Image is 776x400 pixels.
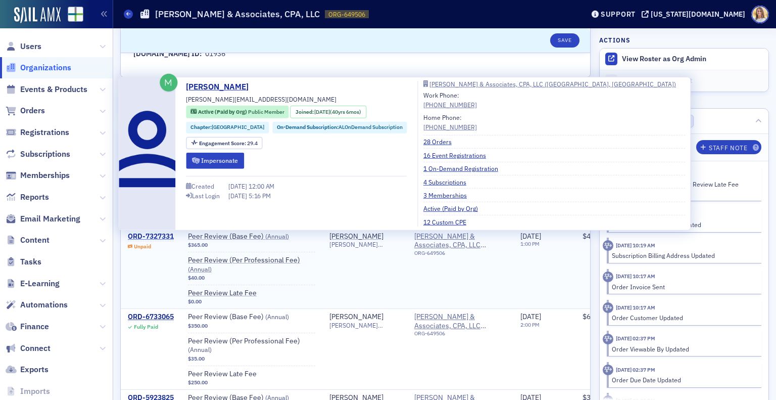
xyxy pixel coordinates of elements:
a: Active (Paid by Org) [423,204,486,213]
span: $350.00 [188,323,208,329]
a: Peer Review Late Fee [188,289,315,298]
div: ORD-7327331 [128,232,174,241]
span: ( Annual ) [188,265,212,273]
a: Connect [6,343,51,354]
a: 16 Event Registrations [423,151,494,160]
span: E-Learning [20,278,60,289]
span: $0.00 [188,298,202,305]
span: $40.00 [188,275,205,281]
span: Tasks [20,256,41,268]
span: ( Annual ) [265,232,289,240]
span: [DATE] [520,312,541,321]
a: [PERSON_NAME] & Associates, CPA, LLC ([GEOGRAPHIC_DATA], [GEOGRAPHIC_DATA]) [414,232,506,250]
div: Activity [603,365,613,375]
span: Events & Products [20,84,87,95]
span: Email Marketing [20,213,80,225]
a: Email Marketing [6,213,80,225]
a: View Homepage [61,7,83,24]
span: Registrations [20,127,69,138]
span: Organizations [20,62,71,73]
time: 8/8/2025 10:17 AM [616,273,655,280]
img: SailAMX [14,7,61,23]
a: [PERSON_NAME] & Associates, CPA, LLC ([GEOGRAPHIC_DATA], [GEOGRAPHIC_DATA]) [423,81,685,87]
span: Memberships [20,170,70,181]
a: Reports [6,192,49,203]
span: Peer Review (Per Professional Fee) [188,256,315,274]
span: Robert A. Webb & Associates, CPA, LLC (Birmingham, AL) [414,232,506,250]
div: Subscription Billing Address Updated [612,251,755,260]
button: [US_STATE][DOMAIN_NAME] [642,11,749,18]
a: ORD-6733065 [128,313,174,322]
span: $635.00 [583,312,609,321]
div: Engagement Score: 29.4 [186,137,262,149]
a: Peer Review (Base Fee) (Annual) [188,313,315,322]
span: Subscriptions [20,149,70,160]
div: Unpaid [134,243,151,250]
span: [PERSON_NAME][EMAIL_ADDRESS][DOMAIN_NAME] [329,322,400,329]
button: Impersonate [186,153,244,168]
a: On-Demand Subscription:ALOnDemand Subscription [277,123,403,131]
span: $405.00 [583,232,609,241]
div: Staff Note [709,145,747,151]
a: 4 Subscriptions [423,177,474,186]
a: Chapter:[GEOGRAPHIC_DATA] [190,123,264,131]
div: Chapter: [186,122,269,134]
a: [PERSON_NAME] [186,81,256,93]
a: Users [6,41,41,52]
div: ORG-649506 [414,250,506,260]
div: Fully Paid [134,324,158,330]
a: Tasks [6,256,41,268]
span: Chapter : [190,123,212,130]
a: Memberships [6,170,70,181]
div: Activity [603,240,613,251]
span: $35.00 [188,355,205,362]
a: [PERSON_NAME] [329,313,383,322]
a: [PHONE_NUMBER] [423,100,477,109]
span: 5:16 PM [249,191,270,199]
div: Created [191,184,214,189]
a: Peer Review (Base Fee) (Annual) [188,232,315,241]
a: [PERSON_NAME] [329,232,383,241]
span: Active (Paid by Org) [198,108,248,115]
span: Content [20,235,50,246]
a: Imports [6,386,50,397]
div: Order Invoice Sent [612,282,755,291]
div: [DOMAIN_NAME] ID: [133,49,202,59]
div: ORG-649506 [414,330,506,340]
a: [PHONE_NUMBER] [423,122,477,131]
a: Content [6,235,50,246]
a: 28 Orders [423,137,459,146]
span: Profile [751,6,769,23]
span: Peer Review (Base Fee) [188,313,315,322]
a: Adjust Account Credit [600,70,768,92]
span: [PERSON_NAME][EMAIL_ADDRESS][DOMAIN_NAME] [329,241,400,248]
img: SailAMX [68,7,83,22]
a: Automations [6,299,68,310]
span: [DATE] [228,191,249,199]
span: $365.00 [188,242,208,248]
span: Robert A. Webb & Associates, CPA, LLC (Birmingham, AL) [414,313,506,330]
button: Staff Note [696,140,761,154]
div: 29.4 [199,141,258,146]
time: 5/1/2025 02:37 PM [616,366,655,373]
a: Peer Review Late Fee [188,370,315,379]
div: Active (Paid by Org): Active (Paid by Org): Public Member [186,106,288,118]
div: Work Phone: [423,91,477,109]
a: Orders [6,105,45,116]
span: Robert A. Webb & Associates, CPA, LLC (Birmingham, AL) [414,313,506,340]
div: Activity [603,272,613,282]
span: $250.00 [188,379,208,386]
a: [PERSON_NAME] & Associates, CPA, LLC ([GEOGRAPHIC_DATA], [GEOGRAPHIC_DATA]) [414,313,506,330]
a: 3 Memberships [423,191,474,200]
div: [US_STATE][DOMAIN_NAME] [651,10,745,19]
time: 2:00 PM [520,321,540,328]
span: Orders [20,105,45,116]
a: Active (Paid by Org) Public Member [190,108,284,116]
a: Peer Review (Per Professional Fee) (Annual) [188,256,315,274]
